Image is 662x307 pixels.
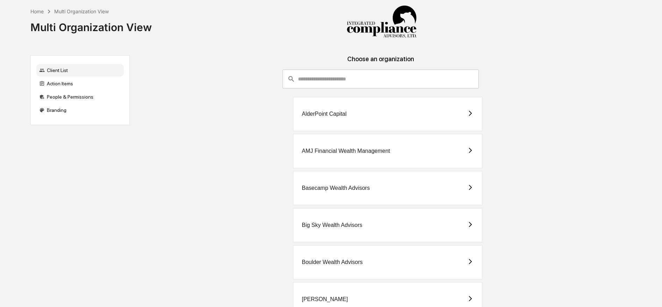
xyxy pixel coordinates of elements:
[302,296,348,302] div: [PERSON_NAME]
[302,259,363,265] div: Boulder Wealth Advisors
[302,185,370,191] div: Basecamp Wealth Advisors
[36,104,124,116] div: Branding
[302,111,347,117] div: AlderPoint Capital
[36,77,124,90] div: Action Items
[36,91,124,103] div: People & Permissions
[36,64,124,77] div: Client List
[283,70,479,88] div: consultant-dashboard__filter-organizations-search-bar
[302,222,362,228] div: Big Sky Wealth Advisors
[30,8,44,14] div: Home
[347,6,417,38] img: Integrated Compliance Advisors
[30,15,152,34] div: Multi Organization View
[135,55,626,70] div: Choose an organization
[302,148,390,154] div: AMJ Financial Wealth Management
[54,8,109,14] div: Multi Organization View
